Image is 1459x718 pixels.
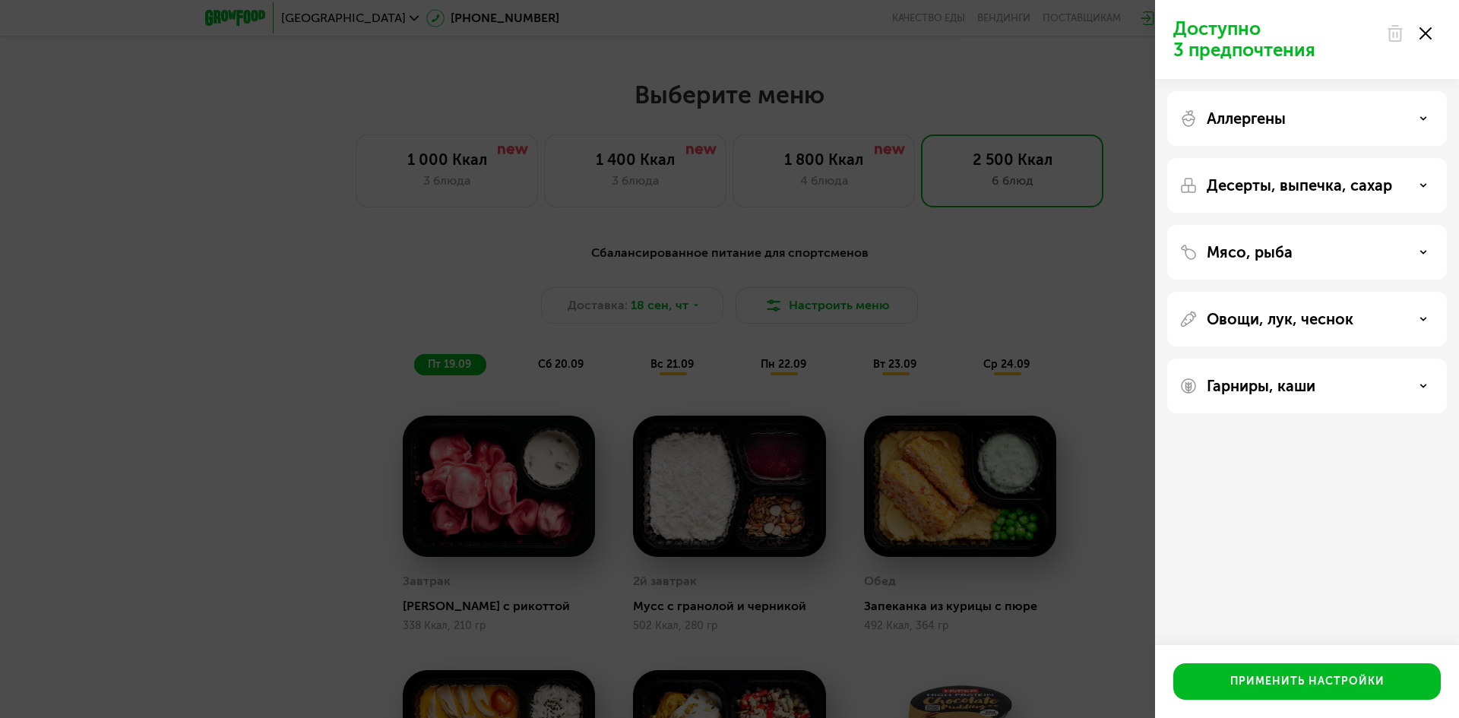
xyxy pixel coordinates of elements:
[1207,243,1293,261] p: Мясо, рыба
[1207,176,1392,195] p: Десерты, выпечка, сахар
[1207,109,1286,128] p: Аллергены
[1173,18,1377,61] p: Доступно 3 предпочтения
[1173,663,1441,700] button: Применить настройки
[1207,310,1353,328] p: Овощи, лук, чеснок
[1230,674,1385,689] div: Применить настройки
[1207,377,1315,395] p: Гарниры, каши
